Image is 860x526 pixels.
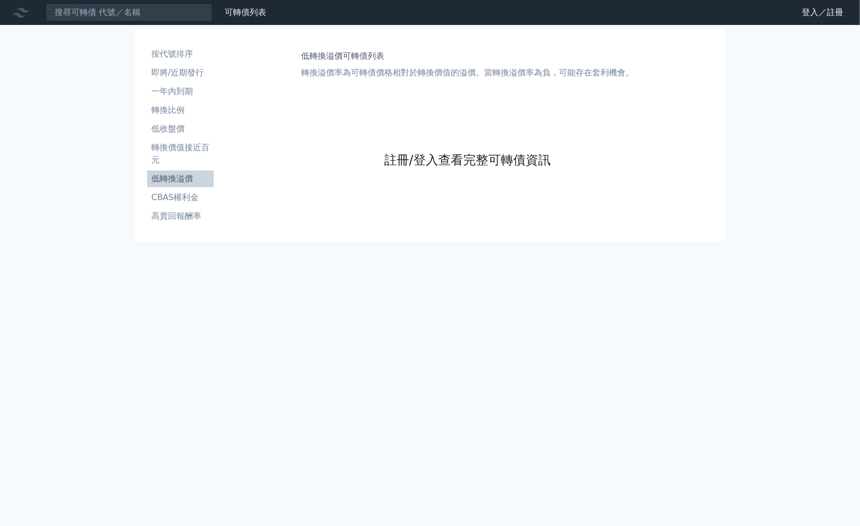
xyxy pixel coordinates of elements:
li: 即將/近期發行 [147,67,214,79]
a: 轉換比例 [147,102,214,119]
p: 轉換溢價率為可轉債價格相對於轉換價值的溢價。當轉換溢價率為負，可能存在套利機會。 [301,67,634,79]
li: 高賣回報酬率 [147,210,214,222]
a: 即將/近期發行 [147,64,214,81]
li: 按代號排序 [147,48,214,60]
a: 可轉債列表 [225,7,266,17]
li: 低收盤價 [147,123,214,135]
li: 轉換價值接近百元 [147,141,214,166]
h1: 低轉換溢價可轉債列表 [301,50,634,62]
input: 搜尋可轉債 代號／名稱 [46,4,212,21]
a: 轉換價值接近百元 [147,139,214,168]
a: 高賣回報酬率 [147,208,214,225]
a: 低收盤價 [147,121,214,137]
a: 一年內到期 [147,83,214,100]
li: 轉換比例 [147,104,214,116]
li: 一年內到期 [147,85,214,98]
a: 低轉換溢價 [147,170,214,187]
a: 登入／註冊 [793,4,852,21]
a: 註冊/登入查看完整可轉債資訊 [384,152,551,168]
li: CBAS權利金 [147,191,214,204]
li: 低轉換溢價 [147,173,214,185]
a: CBAS權利金 [147,189,214,206]
a: 按代號排序 [147,46,214,62]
